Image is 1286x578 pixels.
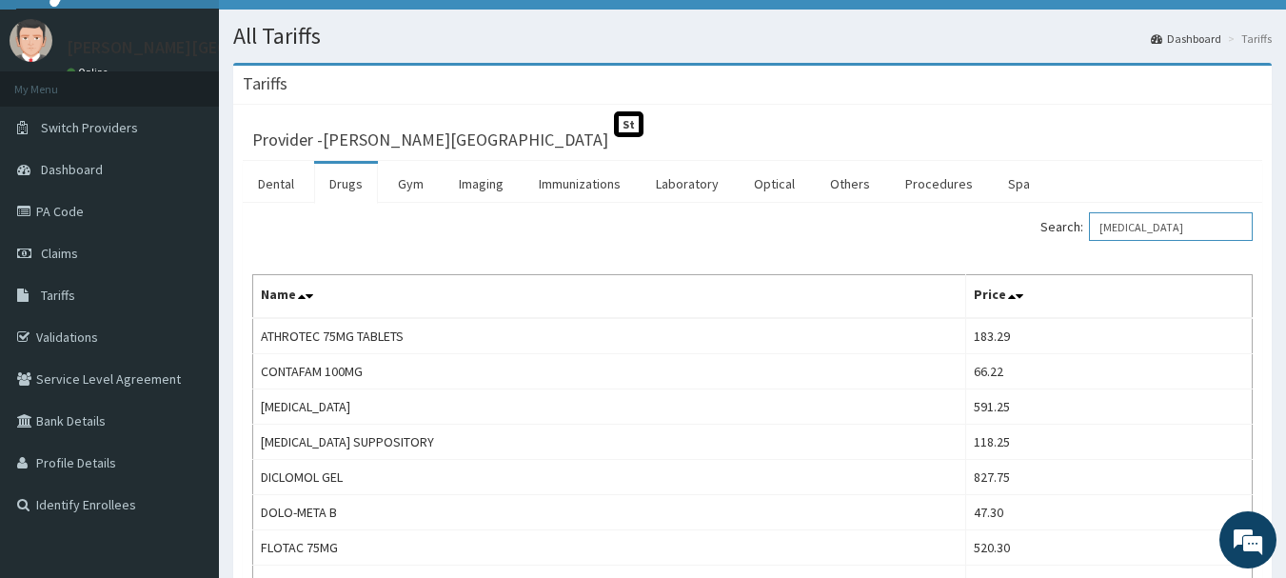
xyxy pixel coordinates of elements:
[815,164,885,204] a: Others
[966,354,1253,389] td: 66.22
[966,495,1253,530] td: 47.30
[383,164,439,204] a: Gym
[10,19,52,62] img: User Image
[253,495,966,530] td: DOLO-META B
[253,460,966,495] td: DICLOMOL GEL
[641,164,734,204] a: Laboratory
[253,354,966,389] td: CONTAFAM 100MG
[1040,212,1253,241] label: Search:
[243,164,309,204] a: Dental
[739,164,810,204] a: Optical
[253,318,966,354] td: ATHROTEC 75MG TABLETS
[67,39,348,56] p: [PERSON_NAME][GEOGRAPHIC_DATA]
[312,10,358,55] div: Minimize live chat window
[444,164,519,204] a: Imaging
[233,24,1272,49] h1: All Tariffs
[966,460,1253,495] td: 827.75
[993,164,1045,204] a: Spa
[110,169,263,362] span: We're online!
[966,275,1253,319] th: Price
[966,425,1253,460] td: 118.25
[99,107,320,131] div: Chat with us now
[1151,30,1221,47] a: Dashboard
[253,389,966,425] td: [MEDICAL_DATA]
[966,318,1253,354] td: 183.29
[41,245,78,262] span: Claims
[67,66,112,79] a: Online
[243,75,287,92] h3: Tariffs
[41,119,138,136] span: Switch Providers
[10,380,363,447] textarea: Type your message and hit 'Enter'
[41,287,75,304] span: Tariffs
[253,530,966,566] td: FLOTAC 75MG
[1089,212,1253,241] input: Search:
[614,111,643,137] span: St
[253,275,966,319] th: Name
[314,164,378,204] a: Drugs
[524,164,636,204] a: Immunizations
[41,161,103,178] span: Dashboard
[966,530,1253,566] td: 520.30
[253,425,966,460] td: [MEDICAL_DATA] SUPPOSITORY
[1223,30,1272,47] li: Tariffs
[35,95,77,143] img: d_794563401_company_1708531726252_794563401
[966,389,1253,425] td: 591.25
[252,131,608,149] h3: Provider - [PERSON_NAME][GEOGRAPHIC_DATA]
[890,164,988,204] a: Procedures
